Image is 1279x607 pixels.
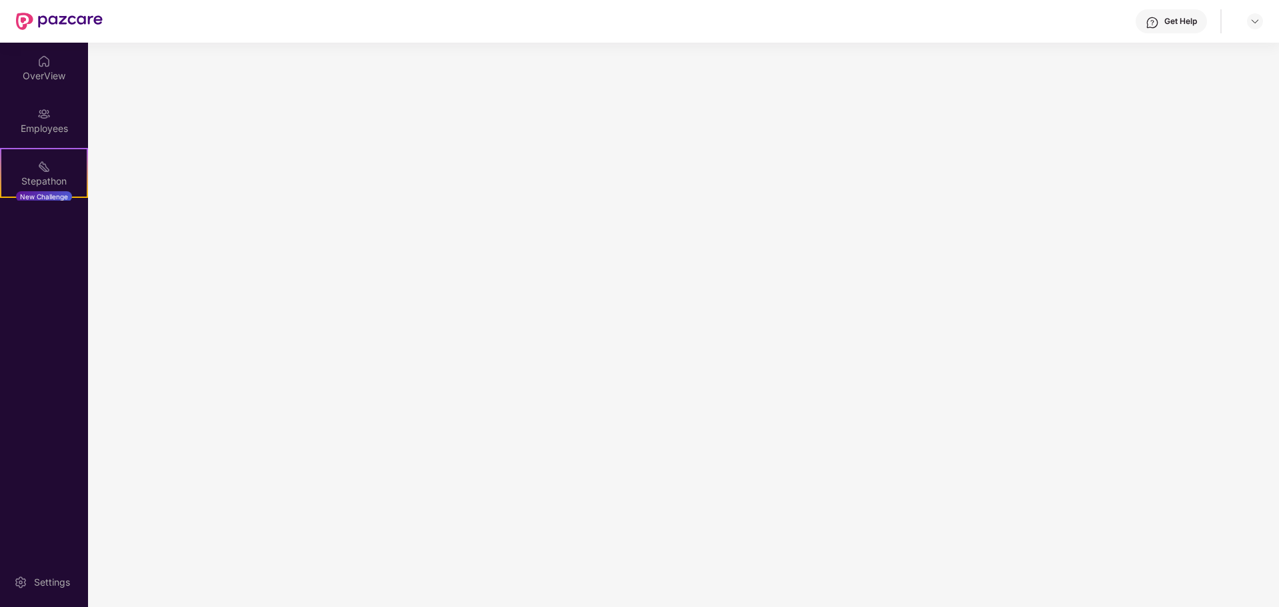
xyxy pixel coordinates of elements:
img: svg+xml;base64,PHN2ZyBpZD0iSG9tZSIgeG1sbnM9Imh0dHA6Ly93d3cudzMub3JnLzIwMDAvc3ZnIiB3aWR0aD0iMjAiIG... [37,55,51,68]
img: svg+xml;base64,PHN2ZyBpZD0iU2V0dGluZy0yMHgyMCIgeG1sbnM9Imh0dHA6Ly93d3cudzMub3JnLzIwMDAvc3ZnIiB3aW... [14,576,27,589]
img: svg+xml;base64,PHN2ZyBpZD0iRHJvcGRvd24tMzJ4MzIiIHhtbG5zPSJodHRwOi8vd3d3LnczLm9yZy8yMDAwL3N2ZyIgd2... [1250,16,1260,27]
div: Stepathon [1,175,87,188]
div: Get Help [1164,16,1197,27]
img: svg+xml;base64,PHN2ZyBpZD0iSGVscC0zMngzMiIgeG1sbnM9Imh0dHA6Ly93d3cudzMub3JnLzIwMDAvc3ZnIiB3aWR0aD... [1146,16,1159,29]
img: New Pazcare Logo [16,13,103,30]
div: New Challenge [16,191,72,202]
div: Settings [30,576,74,589]
img: svg+xml;base64,PHN2ZyB4bWxucz0iaHR0cDovL3d3dy53My5vcmcvMjAwMC9zdmciIHdpZHRoPSIyMSIgaGVpZ2h0PSIyMC... [37,160,51,173]
img: svg+xml;base64,PHN2ZyBpZD0iRW1wbG95ZWVzIiB4bWxucz0iaHR0cDovL3d3dy53My5vcmcvMjAwMC9zdmciIHdpZHRoPS... [37,107,51,121]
